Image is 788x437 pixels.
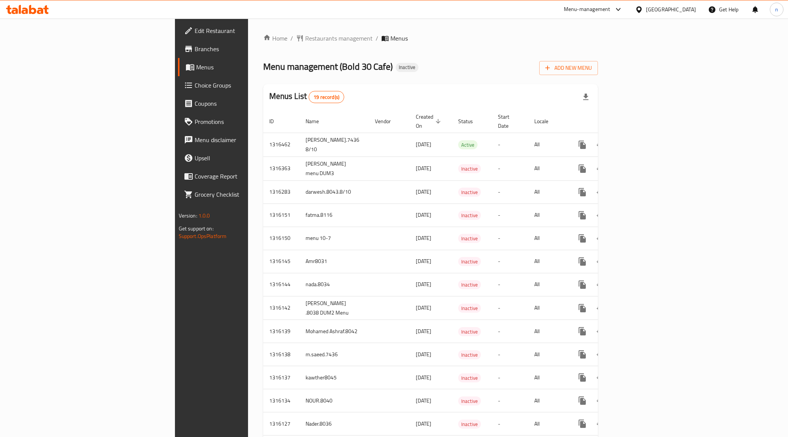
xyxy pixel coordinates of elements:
span: Inactive [458,164,481,173]
div: Inactive [396,63,418,72]
span: Menu disclaimer [195,135,301,144]
span: Inactive [458,304,481,313]
span: Add New Menu [545,63,592,73]
td: - [492,343,528,366]
span: Branches [195,44,301,53]
td: Amr8031 [300,250,369,273]
button: more [573,160,591,178]
span: Choice Groups [195,81,301,90]
span: Active [458,141,477,149]
th: Actions [567,110,652,133]
button: Change Status [591,345,610,363]
span: Name [306,117,329,126]
span: Get support on: [179,224,214,233]
span: Version: [179,211,197,221]
span: Grocery Checklist [195,190,301,199]
a: Support.OpsPlatform [179,231,227,241]
a: Edit Restaurant [178,22,307,40]
td: All [528,273,567,296]
td: darwesh.8043.8/10 [300,180,369,204]
td: - [492,133,528,157]
span: [DATE] [416,373,431,382]
span: Promotions [195,117,301,126]
button: more [573,229,591,247]
span: Inactive [458,211,481,220]
a: Restaurants management [296,34,373,43]
span: Inactive [458,257,481,266]
span: [DATE] [416,279,431,289]
button: more [573,368,591,387]
span: Vendor [375,117,401,126]
button: more [573,345,591,363]
button: more [573,299,591,317]
span: [DATE] [416,210,431,220]
a: Coverage Report [178,167,307,185]
td: All [528,366,567,389]
td: fatma.8116 [300,204,369,227]
button: more [573,415,591,433]
td: menu 10-7 [300,227,369,250]
span: [DATE] [416,349,431,359]
span: Inactive [458,351,481,359]
button: more [573,252,591,271]
td: - [492,180,528,204]
span: Coupons [195,99,301,108]
a: Upsell [178,149,307,167]
td: All [528,133,567,157]
button: Change Status [591,368,610,387]
button: Change Status [591,252,610,271]
span: Inactive [458,280,481,289]
td: All [528,320,567,343]
td: - [492,320,528,343]
div: Export file [577,88,595,106]
span: Inactive [396,64,418,70]
td: [PERSON_NAME] .8038 DUM2 Menu [300,296,369,320]
td: All [528,157,567,180]
span: [DATE] [416,187,431,197]
span: Created On [416,112,443,130]
span: Inactive [458,234,481,243]
span: Locale [534,117,558,126]
span: [DATE] [416,139,431,149]
td: All [528,227,567,250]
a: Choice Groups [178,76,307,94]
td: - [492,204,528,227]
td: - [492,273,528,296]
td: Mohamed Ashraf.8042 [300,320,369,343]
td: m.saeed.7436 [300,343,369,366]
button: Change Status [591,299,610,317]
div: Inactive [458,304,481,313]
span: Inactive [458,420,481,429]
span: Status [458,117,483,126]
button: Change Status [591,276,610,294]
div: Inactive [458,188,481,197]
td: kawther8045 [300,366,369,389]
button: Change Status [591,160,610,178]
button: more [573,183,591,201]
button: more [573,322,591,340]
a: Branches [178,40,307,58]
span: n [775,5,778,14]
span: Menus [390,34,408,43]
td: All [528,412,567,435]
a: Grocery Checklist [178,185,307,204]
td: - [492,157,528,180]
span: [DATE] [416,163,431,173]
td: - [492,412,528,435]
span: Inactive [458,374,481,382]
td: - [492,389,528,412]
span: Menus [196,63,301,72]
span: [DATE] [416,256,431,266]
h2: Menus List [269,91,344,103]
button: Change Status [591,183,610,201]
td: - [492,227,528,250]
button: Change Status [591,206,610,224]
span: Inactive [458,397,481,406]
td: [PERSON_NAME] menu DUM3 [300,157,369,180]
